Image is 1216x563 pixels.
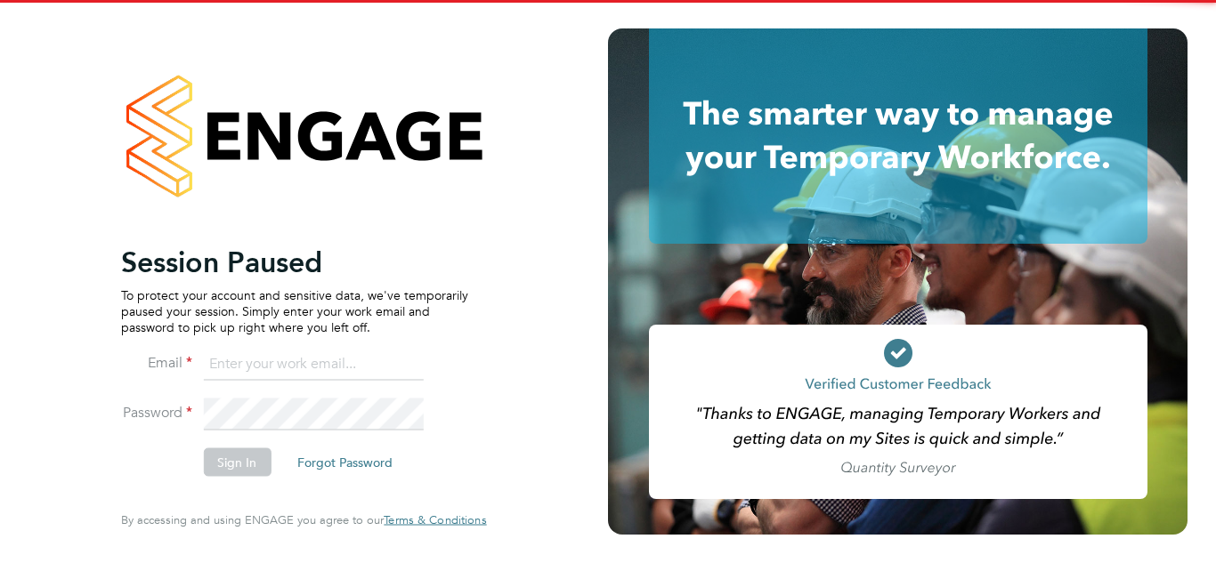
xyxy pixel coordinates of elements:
span: By accessing and using ENGAGE you agree to our [121,512,486,527]
input: Enter your work email... [203,349,423,381]
label: Password [121,403,192,422]
button: Forgot Password [283,447,407,476]
p: To protect your account and sensitive data, we've temporarily paused your session. Simply enter y... [121,286,468,335]
button: Sign In [203,447,271,476]
span: Terms & Conditions [384,512,486,527]
a: Terms & Conditions [384,513,486,527]
label: Email [121,353,192,372]
h2: Session Paused [121,244,468,279]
